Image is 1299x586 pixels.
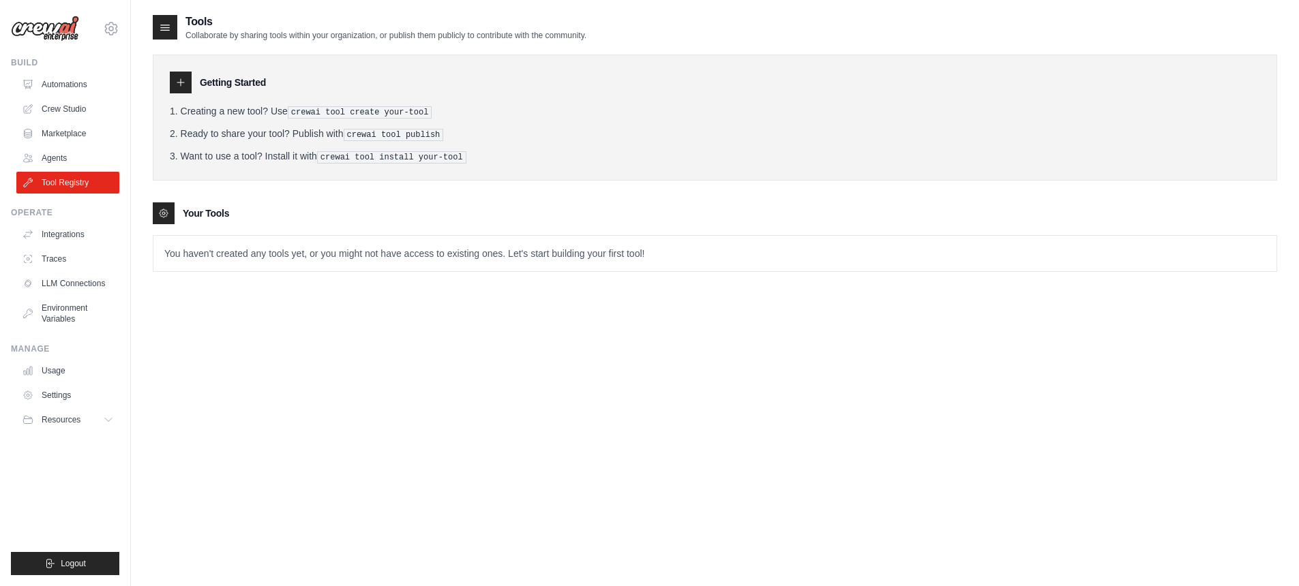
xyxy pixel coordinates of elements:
[16,360,119,382] a: Usage
[11,552,119,575] button: Logout
[185,30,586,41] p: Collaborate by sharing tools within your organization, or publish them publicly to contribute wit...
[170,104,1260,119] li: Creating a new tool? Use
[16,273,119,294] a: LLM Connections
[16,223,119,245] a: Integrations
[183,206,229,220] h3: Your Tools
[153,236,1276,271] p: You haven't created any tools yet, or you might not have access to existing ones. Let's start bui...
[16,409,119,431] button: Resources
[16,123,119,144] a: Marketplace
[61,558,86,569] span: Logout
[16,98,119,120] a: Crew Studio
[16,74,119,95] a: Automations
[200,76,266,89] h3: Getting Started
[344,129,444,141] pre: crewai tool publish
[11,57,119,68] div: Build
[11,343,119,354] div: Manage
[185,14,586,30] h2: Tools
[16,172,119,194] a: Tool Registry
[42,414,80,425] span: Resources
[317,151,466,164] pre: crewai tool install your-tool
[288,106,432,119] pre: crewai tool create your-tool
[16,384,119,406] a: Settings
[11,207,119,218] div: Operate
[16,147,119,169] a: Agents
[170,149,1260,164] li: Want to use a tool? Install it with
[16,248,119,270] a: Traces
[16,297,119,330] a: Environment Variables
[11,16,79,42] img: Logo
[170,127,1260,141] li: Ready to share your tool? Publish with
